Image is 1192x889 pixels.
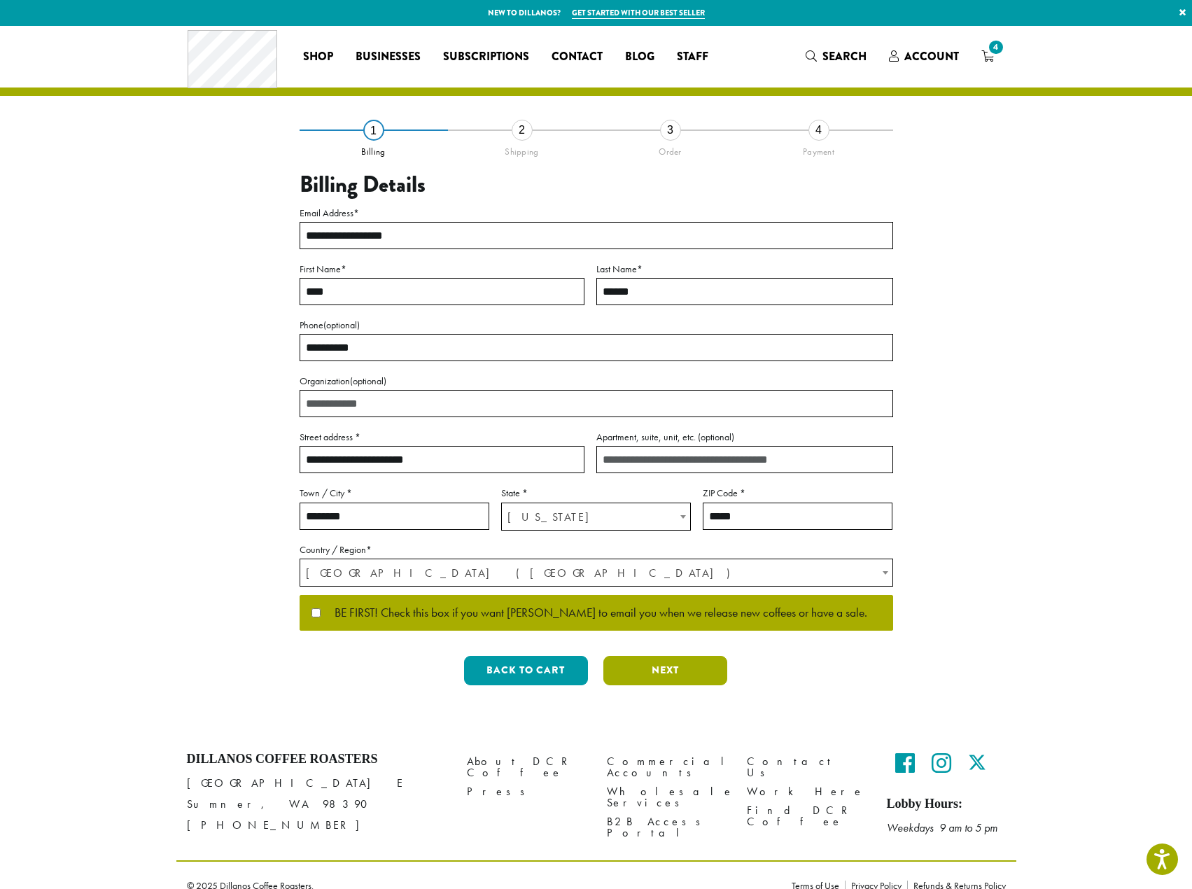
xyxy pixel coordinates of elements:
span: Contact [552,48,603,66]
a: Press [467,783,586,801]
button: Next [603,656,727,685]
span: Washington [502,503,690,531]
span: (optional) [323,318,360,331]
a: Contact Us [747,752,866,782]
a: Work Here [747,783,866,801]
div: 1 [363,120,384,141]
span: Account [904,48,959,64]
span: Staff [677,48,708,66]
label: State [501,484,691,502]
a: Staff [666,45,720,68]
label: Email Address [300,204,893,222]
span: United States (US) [300,559,892,587]
a: Get started with our best seller [572,7,705,19]
label: Apartment, suite, unit, etc. [596,428,893,446]
a: Wholesale Services [607,783,726,813]
span: Businesses [356,48,421,66]
div: Payment [745,141,893,157]
label: Town / City [300,484,489,502]
a: Commercial Accounts [607,752,726,782]
a: B2B Access Portal [607,813,726,843]
a: About DCR Coffee [467,752,586,782]
span: Shop [303,48,333,66]
h5: Lobby Hours: [887,797,1006,812]
span: Country / Region [300,559,893,587]
span: (optional) [350,374,386,387]
button: Back to cart [464,656,588,685]
div: Order [596,141,745,157]
em: Weekdays 9 am to 5 pm [887,820,997,835]
span: Blog [625,48,654,66]
a: Shop [292,45,344,68]
div: 3 [660,120,681,141]
input: BE FIRST! Check this box if you want [PERSON_NAME] to email you when we release new coffees or ha... [311,608,321,617]
div: Billing [300,141,448,157]
a: Search [794,45,878,68]
a: Find DCR Coffee [747,801,866,832]
h3: Billing Details [300,171,893,198]
p: [GEOGRAPHIC_DATA] E Sumner, WA 98390 [PHONE_NUMBER] [187,773,446,836]
div: 2 [512,120,533,141]
span: (optional) [698,430,734,443]
span: BE FIRST! Check this box if you want [PERSON_NAME] to email you when we release new coffees or ha... [321,607,867,619]
span: State [501,503,691,531]
div: 4 [808,120,829,141]
span: 4 [986,38,1005,57]
label: First Name [300,260,584,278]
span: Subscriptions [443,48,529,66]
label: Last Name [596,260,893,278]
span: Search [822,48,867,64]
label: Organization [300,372,893,390]
div: Shipping [448,141,596,157]
label: Street address [300,428,584,446]
label: ZIP Code [703,484,892,502]
h4: Dillanos Coffee Roasters [187,752,446,767]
